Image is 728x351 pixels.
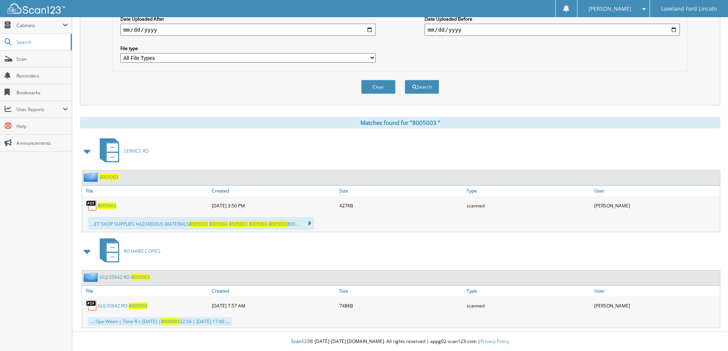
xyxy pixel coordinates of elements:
[465,298,592,313] div: scanned
[337,198,465,213] div: 427KB
[97,202,116,209] span: 8 0 0 5 0 0 3
[210,286,337,296] a: Created
[229,221,248,227] span: 8005003
[100,274,150,280] a: GUJ 05642 RO-8005003
[592,298,720,313] div: [PERSON_NAME]
[120,24,376,36] input: start
[16,106,63,113] span: User Reports
[249,221,268,227] span: 8005003
[16,73,68,79] span: Reminders
[589,6,631,11] span: [PERSON_NAME]
[425,16,680,22] label: Date Uploaded Before
[269,221,287,227] span: 8005003
[88,317,232,326] div: ... Ope Ween | Time R = [DATE] | 22:54 | [DATE] 17:00 ...
[210,198,337,213] div: [DATE] 3:50 PM
[16,22,63,29] span: Cabinets
[82,186,210,196] a: File
[337,186,465,196] a: Size
[661,6,717,11] span: Loveland Ford Lincoln
[86,300,97,311] img: PDF.png
[120,45,376,52] label: File type
[16,89,68,96] span: Bookmarks
[100,174,118,180] a: 8005003
[361,80,396,94] button: Clear
[129,302,148,309] span: 8 0 0 5 0 0 3
[124,248,161,254] span: R O H A R D C O P I E S
[480,338,509,345] a: Privacy Policy
[84,172,100,182] img: folder2.png
[210,186,337,196] a: Created
[86,200,97,211] img: PDF.png
[97,302,148,309] a: GUJ 05642 RO-8005003
[95,136,149,166] a: SERVICE RO
[82,286,210,296] a: File
[210,298,337,313] div: [DATE] 7:57 AM
[209,221,228,227] span: 8005003
[16,39,67,45] span: Search
[84,272,100,282] img: folder2.png
[16,123,68,129] span: Help
[131,274,150,280] span: 8 0 0 5 0 0 3
[95,236,161,266] a: RO HARD COPIES
[72,332,728,351] div: © [DATE]-[DATE] [DOMAIN_NAME]. All rights reserved | appg02-scan123-com |
[592,198,720,213] div: [PERSON_NAME]
[592,286,720,296] a: User
[291,338,310,345] span: Scan123
[465,186,592,196] a: Type
[465,198,592,213] div: scanned
[337,286,465,296] a: Size
[80,117,720,128] div: Matches found for "8005003 "
[88,217,314,230] div: ...ET SHOP SUPPLIES HAZARDOUS MATERIALS 800...
[97,202,116,209] a: 8005003
[124,148,149,154] span: S E R V I C E R O
[465,286,592,296] a: Type
[16,56,68,62] span: Scan
[16,140,68,146] span: Announcements
[189,221,208,227] span: 8005003
[120,16,376,22] label: Date Uploaded After
[405,80,439,94] button: Search
[161,318,180,325] span: 8005003
[592,186,720,196] a: User
[8,3,65,14] img: scan123-logo-white.svg
[100,174,118,180] span: 8 0 0 5 0 0 3
[690,314,728,351] iframe: Chat Widget
[337,298,465,313] div: 748KB
[425,24,680,36] input: end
